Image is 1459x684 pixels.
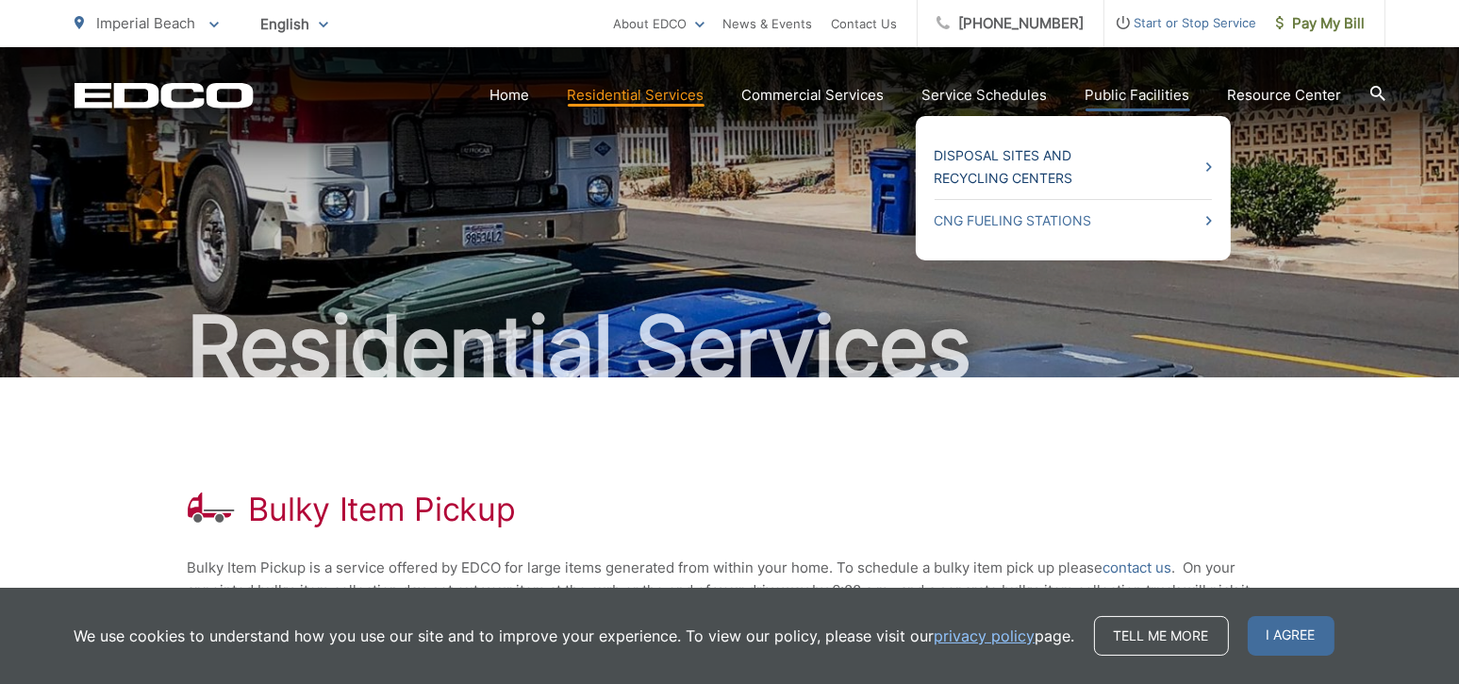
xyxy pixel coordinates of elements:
a: Commercial Services [742,84,885,107]
a: News & Events [723,12,813,35]
p: We use cookies to understand how you use our site and to improve your experience. To view our pol... [75,625,1075,647]
span: English [247,8,342,41]
a: Disposal Sites and Recycling Centers [935,144,1212,190]
span: Pay My Bill [1276,12,1366,35]
a: contact us [1103,557,1172,579]
a: Contact Us [832,12,898,35]
a: EDCD logo. Return to the homepage. [75,82,254,108]
a: CNG Fueling Stations [935,209,1212,232]
a: About EDCO [614,12,705,35]
a: Residential Services [568,84,705,107]
a: privacy policy [935,625,1036,647]
a: Service Schedules [922,84,1048,107]
a: Resource Center [1228,84,1342,107]
p: Bulky Item Pickup is a service offered by EDCO for large items generated from within your home. T... [188,557,1272,625]
h1: Bulky Item Pickup [249,491,516,528]
a: Home [490,84,530,107]
a: Tell me more [1094,616,1229,656]
a: Public Facilities [1086,84,1190,107]
h2: Residential Services [75,300,1385,394]
span: Imperial Beach [97,14,196,32]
